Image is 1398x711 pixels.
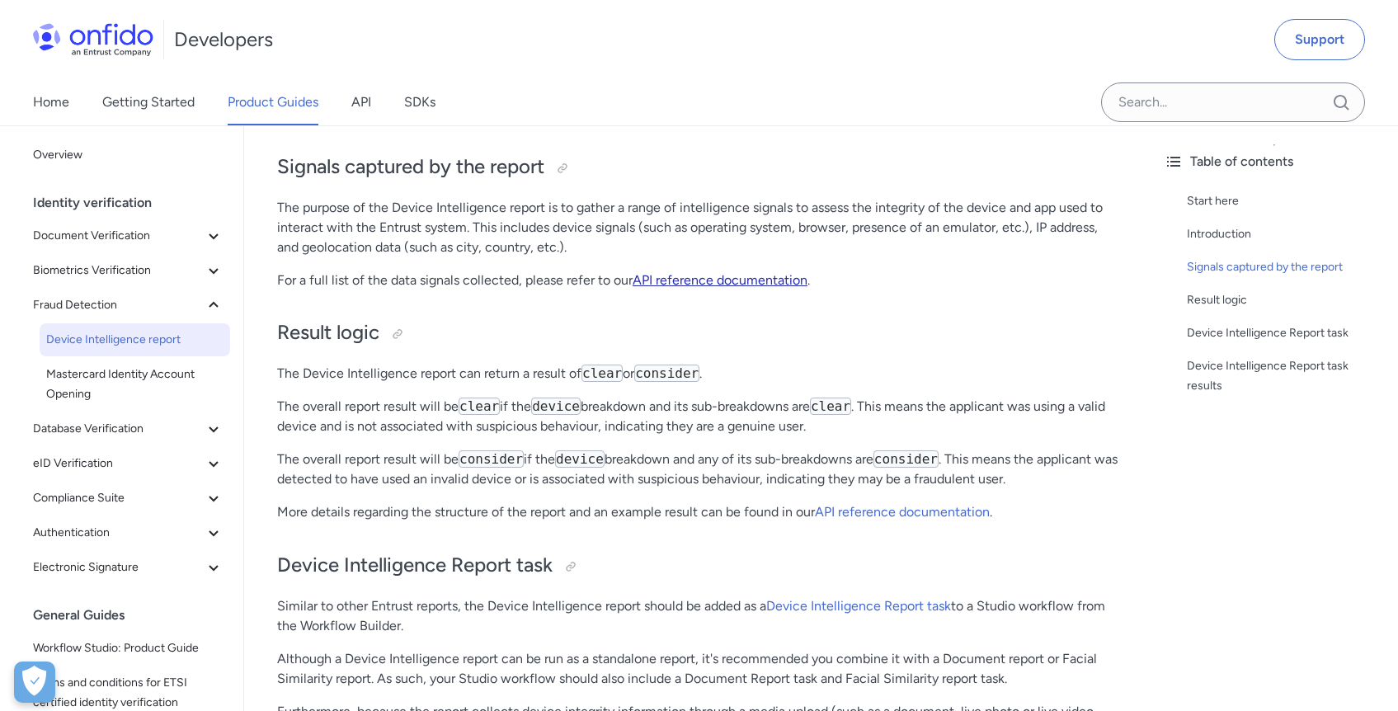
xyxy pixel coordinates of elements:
p: More details regarding the structure of the report and an example result can be found in our . [277,502,1118,522]
a: Getting Started [102,79,195,125]
a: Introduction [1187,224,1385,244]
a: SDKs [404,79,435,125]
a: Device Intelligence Report task [1187,323,1385,343]
a: Device Intelligence Report task [766,598,951,614]
span: Document Verification [33,226,204,246]
code: clear [459,398,500,415]
span: Workflow Studio: Product Guide [33,638,224,658]
button: Open Preferences [14,662,55,703]
button: Compliance Suite [26,482,230,515]
input: Onfido search input field [1101,82,1365,122]
code: consider [634,365,699,382]
img: Onfido Logo [33,23,153,56]
p: Although a Device Intelligence report can be run as a standalone report, it's recommended you com... [277,649,1118,689]
p: For a full list of the data signals collected, please refer to our . [277,271,1118,290]
a: Support [1274,19,1365,60]
button: Electronic Signature [26,551,230,584]
span: eID Verification [33,454,204,473]
a: Start here [1187,191,1385,211]
p: The overall report result will be if the breakdown and any of its sub-breakdowns are . This means... [277,450,1118,489]
button: Fraud Detection [26,289,230,322]
p: The overall report result will be if the breakdown and its sub-breakdowns are . This means the ap... [277,397,1118,436]
a: Home [33,79,69,125]
a: Result logic [1187,290,1385,310]
code: device [531,398,581,415]
a: Device Intelligence report [40,323,230,356]
a: Signals captured by the report [1187,257,1385,277]
p: The Device Intelligence report can return a result of or . [277,364,1118,384]
a: Device Intelligence Report task results [1187,356,1385,396]
a: Overview [26,139,230,172]
span: Compliance Suite [33,488,204,508]
span: Authentication [33,523,204,543]
button: eID Verification [26,447,230,480]
code: clear [810,398,851,415]
span: Biometrics Verification [33,261,204,280]
p: The purpose of the Device Intelligence report is to gather a range of intelligence signals to ass... [277,198,1118,257]
span: Database Verification [33,419,204,439]
span: Device Intelligence report [46,330,224,350]
a: Mastercard Identity Account Opening [40,358,230,411]
span: Electronic Signature [33,558,204,577]
span: Fraud Detection [33,295,204,315]
button: Authentication [26,516,230,549]
a: API reference documentation [633,272,807,288]
h1: Developers [174,26,273,53]
button: Biometrics Verification [26,254,230,287]
code: consider [459,450,524,468]
span: Overview [33,145,224,165]
p: Similar to other Entrust reports, the Device Intelligence report should be added as a to a Studio... [277,596,1118,636]
code: clear [581,365,623,382]
a: API [351,79,371,125]
div: Cookie Preferences [14,662,55,703]
h2: Signals captured by the report [277,153,1118,181]
div: General Guides [33,599,237,632]
button: Database Verification [26,412,230,445]
div: Identity verification [33,186,237,219]
h2: Device Intelligence Report task [277,552,1118,580]
a: API reference documentation [815,504,990,520]
button: Document Verification [26,219,230,252]
span: Mastercard Identity Account Opening [46,365,224,404]
code: device [555,450,605,468]
code: consider [873,450,939,468]
h2: Result logic [277,319,1118,347]
a: Product Guides [228,79,318,125]
a: Workflow Studio: Product Guide [26,632,230,665]
div: Table of contents [1164,152,1385,172]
